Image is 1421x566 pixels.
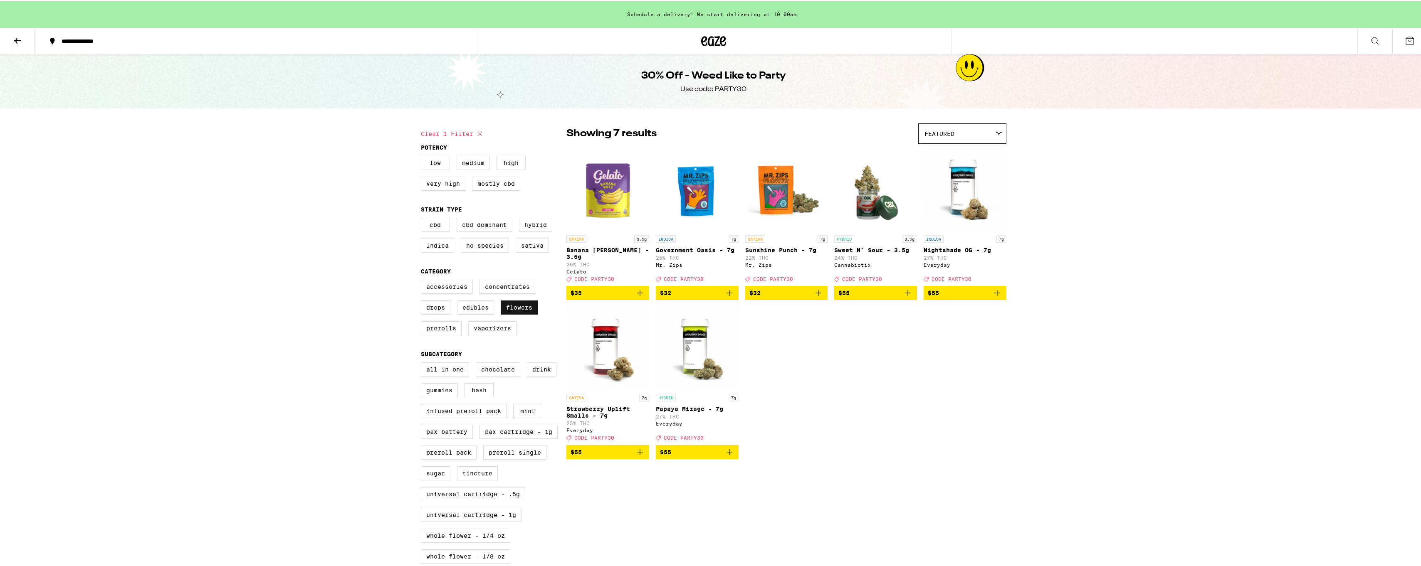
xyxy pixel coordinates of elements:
div: Everyday [656,420,739,425]
p: 7g [729,393,739,400]
a: Open page for Government Oasis - 7g from Mr. Zips [656,147,739,285]
img: Everyday - Papaya Mirage - 7g [656,305,739,389]
p: 24% THC [834,254,917,259]
div: Mr. Zips [745,261,828,266]
label: Chocolate [476,361,520,375]
span: CODE PARTY30 [842,275,882,281]
label: Very High [421,175,465,189]
img: Cannabiotix - Sweet N' Sour - 3.5g [834,147,917,230]
p: 3.5g [902,234,917,241]
label: Vaporizers [468,320,517,334]
label: CBD Dominant [457,217,512,231]
label: Preroll Single [483,444,546,458]
label: Whole Flower - 1/8 oz [421,548,510,562]
p: 7g [729,234,739,241]
p: SATIVA [566,393,586,400]
label: Edibles [457,299,494,313]
label: CBD [421,217,450,231]
label: High [497,155,526,169]
button: Add to bag [656,444,739,458]
a: Open page for Sunshine Punch - 7g from Mr. Zips [745,147,828,285]
label: Low [421,155,450,169]
p: 27% THC [656,413,739,418]
label: Infused Preroll Pack [421,403,507,417]
button: Add to bag [656,285,739,299]
a: Open page for Papaya Mirage - 7g from Everyday [656,305,739,443]
label: Indica [421,237,454,251]
p: 26% THC [566,261,649,266]
span: CODE PARTY30 [932,275,971,281]
legend: Category [421,267,451,273]
label: Mostly CBD [472,175,520,189]
p: SATIVA [566,234,586,241]
button: Add to bag [566,285,649,299]
button: Add to bag [745,285,828,299]
label: Accessories [421,278,473,293]
a: Open page for Nightshade OG - 7g from Everyday [924,147,1006,285]
label: Hash [465,382,494,396]
legend: Subcategory [421,349,462,356]
label: Medium [457,155,490,169]
img: Mr. Zips - Government Oasis - 7g [656,147,739,230]
span: $32 [749,288,761,295]
div: Everyday [924,261,1006,266]
img: Gelato - Banana Runtz - 3.5g [566,147,649,230]
p: Government Oasis - 7g [656,246,739,252]
legend: Strain Type [421,205,462,212]
span: CODE PARTY30 [574,275,614,281]
span: Hi. Need any help? [5,6,60,12]
p: Strawberry Uplift Smalls - 7g [566,404,649,418]
label: Concentrates [479,278,535,293]
span: CODE PARTY30 [664,434,704,440]
p: Nightshade OG - 7g [924,246,1006,252]
label: Prerolls [421,320,462,334]
p: 25% THC [566,419,649,425]
label: Sugar [421,465,450,479]
label: Hybrid [519,217,552,231]
p: Papaya Mirage - 7g [656,404,739,411]
a: Open page for Sweet N' Sour - 3.5g from Cannabiotix [834,147,917,285]
a: Open page for Banana Runtz - 3.5g from Gelato [566,147,649,285]
label: PAX Cartridge - 1g [479,423,558,438]
button: Add to bag [834,285,917,299]
button: Add to bag [566,444,649,458]
img: Everyday - Strawberry Uplift Smalls - 7g [566,305,649,389]
div: Gelato [566,268,649,273]
label: All-In-One [421,361,469,375]
p: SATIVA [745,234,765,241]
p: Showing 7 results [566,126,657,140]
label: Universal Cartridge - .5g [421,486,525,500]
span: CODE PARTY30 [664,275,704,281]
span: $35 [571,288,582,295]
div: Mr. Zips [656,261,739,266]
p: 7g [639,393,649,400]
p: Sunshine Punch - 7g [745,246,828,252]
h1: 30% Off - Weed Like to Party [641,68,786,82]
label: PAX Battery [421,423,473,438]
p: 3.5g [634,234,649,241]
label: Gummies [421,382,458,396]
p: Banana [PERSON_NAME] - 3.5g [566,246,649,259]
p: INDICA [656,234,676,241]
legend: Potency [421,143,447,150]
label: Drink [527,361,556,375]
p: INDICA [924,234,944,241]
button: Clear 1 filter [421,122,485,143]
div: Everyday [566,426,649,432]
span: CODE PARTY30 [574,434,614,440]
span: Featured [924,129,954,136]
p: HYBRID [834,234,854,241]
label: Mint [513,403,542,417]
img: Mr. Zips - Sunshine Punch - 7g [745,147,828,230]
label: Universal Cartridge - 1g [421,507,521,521]
label: Preroll Pack [421,444,477,458]
label: Drops [421,299,450,313]
label: Whole Flower - 1/4 oz [421,527,510,541]
p: 7g [818,234,828,241]
span: CODE PARTY30 [753,275,793,281]
label: Flowers [501,299,538,313]
p: 27% THC [924,254,1006,259]
span: $55 [660,448,671,454]
p: Sweet N' Sour - 3.5g [834,246,917,252]
label: No Species [461,237,509,251]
